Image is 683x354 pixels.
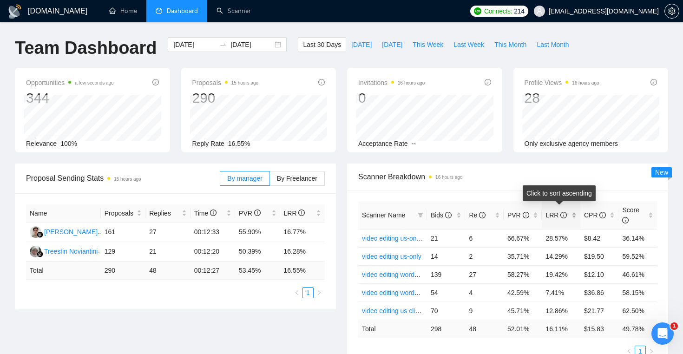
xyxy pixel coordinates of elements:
[239,210,261,217] span: PVR
[469,211,486,219] span: Re
[465,283,504,302] td: 4
[618,320,657,338] td: 49.78 %
[302,287,314,298] li: 1
[114,177,141,182] time: 15 hours ago
[235,223,280,242] td: 55.90%
[60,140,77,147] span: 100%
[362,307,427,315] a: video editing us clients
[398,80,425,85] time: 16 hours ago
[358,320,427,338] td: Total
[382,39,402,50] span: [DATE]
[26,262,101,280] td: Total
[580,302,619,320] td: $21.77
[427,247,466,265] td: 14
[145,242,190,262] td: 21
[413,39,443,50] span: This Week
[101,223,145,242] td: 161
[484,6,512,16] span: Connects:
[149,208,179,218] span: Replies
[664,4,679,19] button: setting
[427,265,466,283] td: 139
[465,247,504,265] td: 2
[7,4,22,19] img: logo
[618,302,657,320] td: 62.50%
[173,39,216,50] input: Start date
[26,204,101,223] th: Name
[507,211,529,219] span: PVR
[431,211,452,219] span: Bids
[44,227,98,237] div: [PERSON_NAME]
[427,320,466,338] td: 298
[37,231,43,238] img: gigradar-bm.png
[580,283,619,302] td: $36.86
[316,290,322,295] span: right
[227,175,262,182] span: By manager
[358,89,425,107] div: 0
[580,247,619,265] td: $19.50
[37,251,43,257] img: gigradar-bm.png
[351,39,372,50] span: [DATE]
[362,289,428,296] a: video editing wordwide
[618,265,657,283] td: 46.61%
[542,283,580,302] td: 7.41%
[584,211,606,219] span: CPR
[254,210,261,216] span: info-circle
[618,229,657,247] td: 36.14%
[448,37,489,52] button: Last Week
[474,7,481,15] img: upwork-logo.png
[109,7,137,15] a: homeHome
[514,6,524,16] span: 214
[665,7,679,15] span: setting
[26,140,57,147] span: Relevance
[230,39,273,50] input: End date
[525,77,599,88] span: Profile Views
[105,208,135,218] span: Proposals
[303,288,313,298] a: 1
[560,212,567,218] span: info-circle
[30,247,98,255] a: TNTreestin Noviantini
[192,140,224,147] span: Reply Rate
[44,246,98,256] div: Treestin Noviantini
[542,265,580,283] td: 19.42%
[30,226,41,238] img: RG
[362,253,421,260] a: video editing us-only
[622,217,629,223] span: info-circle
[294,290,300,295] span: left
[537,39,569,50] span: Last Month
[649,348,654,354] span: right
[407,37,448,52] button: This Week
[504,265,542,283] td: 58.27%
[494,39,526,50] span: This Month
[465,229,504,247] td: 6
[362,235,461,242] a: video editing us-only + new clients
[346,37,377,52] button: [DATE]
[622,206,639,224] span: Score
[277,175,317,182] span: By Freelancer
[453,39,484,50] span: Last Week
[599,212,606,218] span: info-circle
[194,210,217,217] span: Time
[314,287,325,298] li: Next Page
[284,210,305,217] span: LRR
[192,77,259,88] span: Proposals
[15,37,157,59] h1: Team Dashboard
[26,77,114,88] span: Opportunities
[231,80,258,85] time: 15 hours ago
[479,212,486,218] span: info-circle
[504,320,542,338] td: 52.01 %
[542,302,580,320] td: 12.86%
[101,242,145,262] td: 129
[167,7,198,15] span: Dashboard
[362,271,467,278] a: video editing wordwide + new clients
[219,41,227,48] span: swap-right
[303,39,341,50] span: Last 30 Days
[489,37,532,52] button: This Month
[418,212,423,218] span: filter
[651,322,674,345] iframe: Intercom live chat
[542,320,580,338] td: 16.11 %
[377,37,407,52] button: [DATE]
[412,140,416,147] span: --
[219,41,227,48] span: to
[504,247,542,265] td: 35.71%
[26,89,114,107] div: 344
